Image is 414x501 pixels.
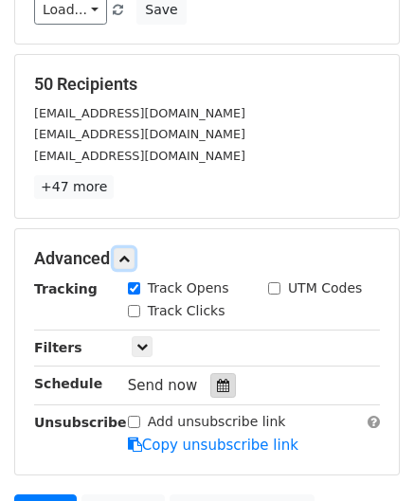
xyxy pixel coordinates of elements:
[288,278,362,298] label: UTM Codes
[34,149,245,163] small: [EMAIL_ADDRESS][DOMAIN_NAME]
[148,412,286,432] label: Add unsubscribe link
[148,301,225,321] label: Track Clicks
[34,415,127,430] strong: Unsubscribe
[34,74,380,95] h5: 50 Recipients
[34,281,98,296] strong: Tracking
[34,340,82,355] strong: Filters
[34,248,380,269] h5: Advanced
[34,376,102,391] strong: Schedule
[34,175,114,199] a: +47 more
[128,437,298,454] a: Copy unsubscribe link
[148,278,229,298] label: Track Opens
[34,106,245,120] small: [EMAIL_ADDRESS][DOMAIN_NAME]
[128,377,198,394] span: Send now
[34,127,245,141] small: [EMAIL_ADDRESS][DOMAIN_NAME]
